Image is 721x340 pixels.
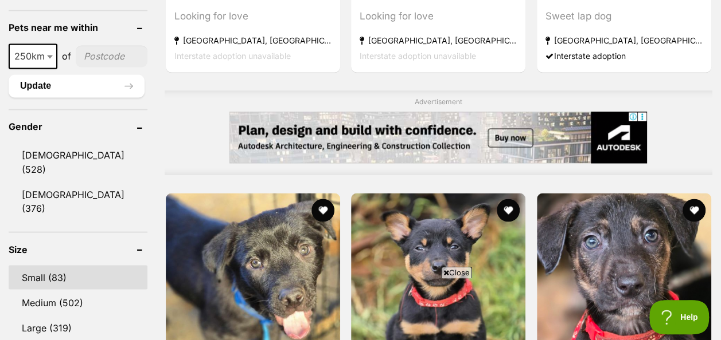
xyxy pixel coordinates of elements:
[10,48,56,64] span: 250km
[229,112,647,163] iframe: Advertisement
[9,290,147,314] a: Medium (502)
[441,267,472,278] span: Close
[9,44,57,69] span: 250km
[545,9,703,24] div: Sweet lap dog
[83,283,639,334] iframe: Advertisement
[683,199,706,222] button: favourite
[545,33,703,48] strong: [GEOGRAPHIC_DATA], [GEOGRAPHIC_DATA]
[311,199,334,222] button: favourite
[9,265,147,289] a: Small (83)
[360,33,517,48] strong: [GEOGRAPHIC_DATA], [GEOGRAPHIC_DATA]
[9,244,147,254] header: Size
[360,51,476,61] span: Interstate adoption unavailable
[9,121,147,132] header: Gender
[165,90,712,175] div: Advertisement
[76,45,147,67] input: postcode
[9,182,147,220] a: [DEMOGRAPHIC_DATA] (376)
[9,315,147,339] a: Large (319)
[174,51,291,61] span: Interstate adoption unavailable
[649,300,710,334] iframe: Help Scout Beacon - Open
[9,74,145,97] button: Update
[9,22,147,33] header: Pets near me within
[9,143,147,181] a: [DEMOGRAPHIC_DATA] (528)
[497,199,520,222] button: favourite
[62,49,71,63] span: of
[545,48,703,64] div: Interstate adoption
[174,9,332,24] div: Looking for love
[174,33,332,48] strong: [GEOGRAPHIC_DATA], [GEOGRAPHIC_DATA]
[360,9,517,24] div: Looking for love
